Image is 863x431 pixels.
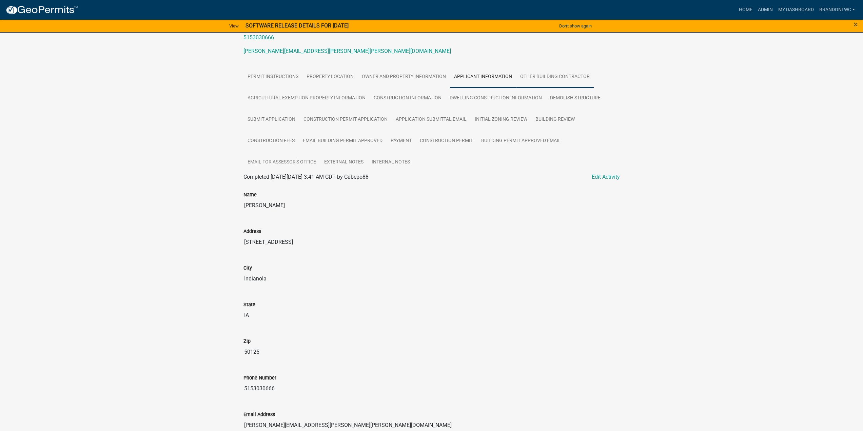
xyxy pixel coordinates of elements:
label: Email Address [243,412,275,417]
a: 5153030666 [243,34,274,41]
a: Demolish Structure [546,87,605,109]
a: Construction Permit Application [299,109,392,131]
a: Agricultural Exemption Property Information [243,87,370,109]
a: External Notes [320,152,368,173]
a: Home [736,3,755,16]
a: My Dashboard [775,3,816,16]
label: Name [243,193,257,197]
a: Applicant Information [450,66,516,88]
span: Completed [DATE][DATE] 3:41 AM CDT by Cubepo88 [243,174,369,180]
a: View [227,20,241,32]
strong: SOFTWARE RELEASE DETAILS FOR [DATE] [246,22,349,29]
a: brandonlWC [816,3,858,16]
a: Building Permit Approved Email [477,130,565,152]
a: Email Building Permit Approved [299,130,387,152]
a: Edit Activity [592,173,620,181]
a: Dwelling Construction Information [446,87,546,109]
a: Internal Notes [368,152,414,173]
a: Payment [387,130,416,152]
a: Building Review [531,109,579,131]
span: × [854,20,858,29]
a: Admin [755,3,775,16]
a: Submit Application [243,109,299,131]
a: Construction Fees [243,130,299,152]
label: Address [243,229,261,234]
label: Zip [243,339,251,344]
label: Phone Number [243,376,276,380]
a: Application Submittal Email [392,109,471,131]
button: Don't show again [556,20,594,32]
label: State [243,302,255,307]
a: [PERSON_NAME][EMAIL_ADDRESS][PERSON_NAME][PERSON_NAME][DOMAIN_NAME] [243,48,451,54]
a: Permit Instructions [243,66,302,88]
a: Owner and Property Information [358,66,450,88]
a: Email for Assessor's Office [243,152,320,173]
a: Initial Zoning Review [471,109,531,131]
button: Close [854,20,858,28]
a: Other Building Contractor [516,66,594,88]
label: City [243,266,252,271]
a: Property Location [302,66,358,88]
a: Construction Permit [416,130,477,152]
a: Construction Information [370,87,446,109]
